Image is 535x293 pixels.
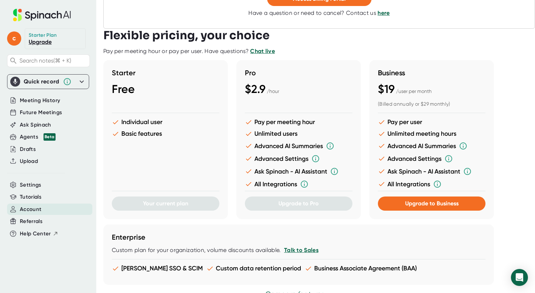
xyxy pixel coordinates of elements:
[267,88,279,94] span: / hour
[112,247,485,254] div: Custom plan for your organization, volume discounts available.
[245,167,352,176] li: Ask Spinach - AI Assistant
[19,57,71,64] span: Search notes (⌘ + K)
[7,31,21,46] span: c
[29,39,52,45] a: Upgrade
[20,205,41,213] button: Account
[20,133,56,141] button: Agents Beta
[305,265,417,272] li: Business Associate Agreement (BAA)
[378,101,485,107] div: (Billed annually or $29 monthly)
[112,265,203,272] li: [PERSON_NAME] SSO & SCIM
[112,118,219,126] li: Individual user
[245,69,352,77] h3: Pro
[284,247,318,253] a: Talk to Sales
[378,167,485,176] li: Ask Spinach - AI Assistant
[245,154,352,163] li: Advanced Settings
[378,197,485,211] button: Upgrade to Business
[24,78,59,85] div: Quick record
[378,10,390,16] a: here
[378,69,485,77] h3: Business
[245,118,352,126] li: Pay per meeting hour
[20,96,60,105] button: Meeting History
[20,193,41,201] button: Tutorials
[112,82,135,96] span: Free
[245,82,265,96] span: $2.9
[378,130,485,137] li: Unlimited meeting hours
[378,142,485,150] li: Advanced AI Summaries
[378,82,395,96] span: $19
[20,230,51,238] span: Help Center
[20,109,62,117] button: Future Meetings
[103,48,275,55] div: Pay per meeting hour or pay per user. Have questions?
[112,233,485,241] h3: Enterprise
[245,142,352,150] li: Advanced AI Summaries
[248,10,390,17] div: Have a question or need to cancel? Contact us
[29,32,57,39] div: Starter Plan
[143,200,188,207] span: Your current plan
[112,69,219,77] h3: Starter
[378,118,485,126] li: Pay per user
[378,180,485,188] li: All Integrations
[278,200,319,207] span: Upgrade to Pro
[206,265,301,272] li: Custom data retention period
[20,217,42,225] button: Referrals
[103,29,270,42] h3: Flexible pricing, your choice
[10,75,86,89] div: Quick record
[20,230,58,238] button: Help Center
[20,121,51,129] button: Ask Spinach
[245,130,352,137] li: Unlimited users
[245,180,352,188] li: All Integrations
[20,133,56,141] div: Agents
[20,157,38,165] button: Upload
[112,130,219,137] li: Basic features
[245,197,352,211] button: Upgrade to Pro
[396,88,432,94] span: / user per month
[20,145,36,153] button: Drafts
[378,154,485,163] li: Advanced Settings
[112,197,219,211] button: Your current plan
[250,48,275,54] a: Chat live
[20,181,41,189] button: Settings
[511,269,528,286] div: Open Intercom Messenger
[44,133,56,141] div: Beta
[405,200,459,207] span: Upgrade to Business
